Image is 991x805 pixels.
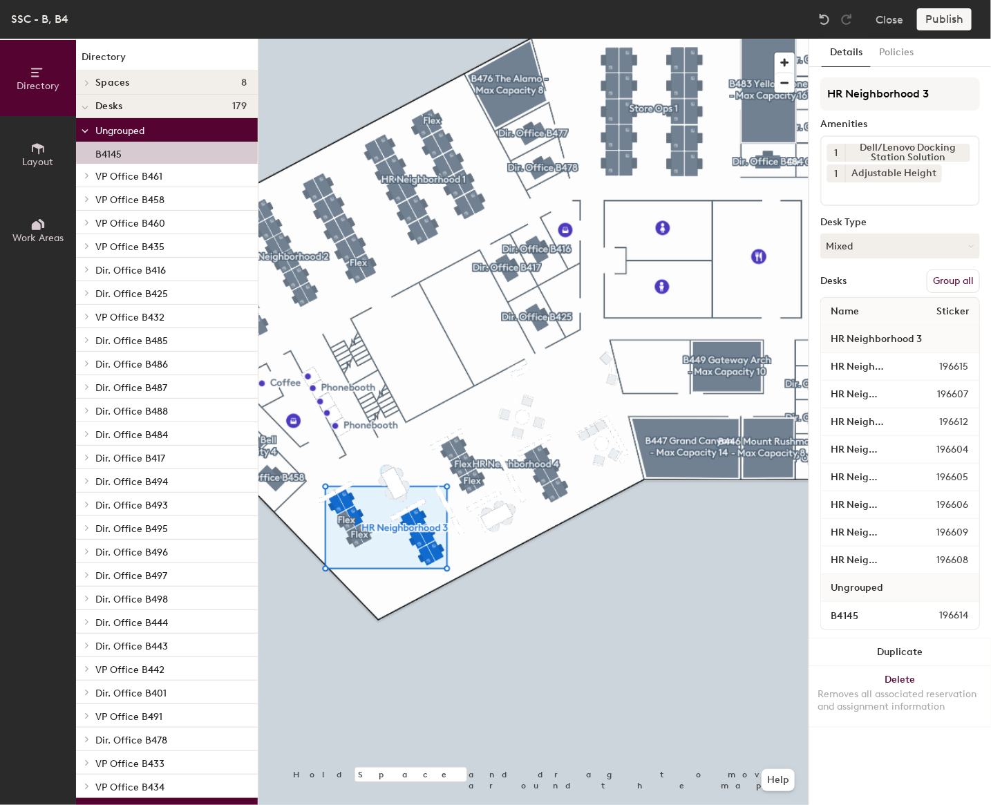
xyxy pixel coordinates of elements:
[903,498,976,513] span: 196606
[824,576,890,600] span: Ungrouped
[824,551,903,570] input: Unnamed desk
[824,357,906,377] input: Unnamed desk
[95,218,165,229] span: VP Office B460
[827,144,845,162] button: 1
[95,500,168,511] span: Dir. Office B493
[818,688,983,713] div: Removes all associated reservation and assignment information
[840,12,853,26] img: Redo
[820,234,980,258] button: Mixed
[903,553,976,568] span: 196608
[17,80,59,92] span: Directory
[824,327,929,352] span: HR Neighborhood 3
[835,146,838,160] span: 1
[820,119,980,130] div: Amenities
[927,269,980,293] button: Group all
[824,385,904,404] input: Unnamed desk
[845,144,970,162] div: Dell/Lenovo Docking Station Solution
[824,606,906,625] input: Unnamed desk
[12,232,64,244] span: Work Areas
[95,288,168,300] span: Dir. Office B425
[95,594,168,605] span: Dir. Office B498
[929,299,976,324] span: Sticker
[871,39,922,67] button: Policies
[95,265,166,276] span: Dir. Office B416
[824,495,903,515] input: Unnamed desk
[762,769,795,791] button: Help
[95,194,164,206] span: VP Office B458
[95,335,168,347] span: Dir. Office B485
[818,12,831,26] img: Undo
[95,617,168,629] span: Dir. Office B444
[876,8,903,30] button: Close
[845,164,942,182] div: Adjustable Height
[824,440,903,460] input: Unnamed desk
[822,39,871,67] button: Details
[824,523,903,542] input: Unnamed desk
[824,413,906,432] input: Unnamed desk
[835,167,838,181] span: 1
[95,782,164,793] span: VP Office B434
[95,359,168,370] span: Dir. Office B486
[95,125,144,137] span: Ungrouped
[95,547,168,558] span: Dir. Office B496
[95,476,168,488] span: Dir. Office B494
[824,468,903,487] input: Unnamed desk
[827,164,845,182] button: 1
[820,217,980,228] div: Desk Type
[903,470,976,485] span: 196605
[903,442,976,457] span: 196604
[95,711,162,723] span: VP Office B491
[95,570,167,582] span: Dir. Office B497
[241,77,247,88] span: 8
[95,641,168,652] span: Dir. Office B443
[95,735,167,746] span: Dir. Office B478
[904,387,976,402] span: 196607
[95,758,164,770] span: VP Office B433
[95,171,162,182] span: VP Office B461
[906,359,976,375] span: 196615
[906,415,976,430] span: 196612
[95,144,122,160] p: B4145
[76,50,258,71] h1: Directory
[95,312,164,323] span: VP Office B432
[809,666,991,727] button: DeleteRemoves all associated reservation and assignment information
[95,664,164,676] span: VP Office B442
[95,453,165,464] span: Dir. Office B417
[23,156,54,168] span: Layout
[232,101,247,112] span: 179
[11,10,68,28] div: SSC - B, B4
[95,406,168,417] span: Dir. Office B488
[824,299,866,324] span: Name
[820,276,847,287] div: Desks
[95,241,164,253] span: VP Office B435
[95,688,167,699] span: Dir. Office B401
[903,525,976,540] span: 196609
[906,608,976,623] span: 196614
[95,77,130,88] span: Spaces
[809,638,991,666] button: Duplicate
[95,382,167,394] span: Dir. Office B487
[95,101,122,112] span: Desks
[95,429,168,441] span: Dir. Office B484
[95,523,168,535] span: Dir. Office B495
